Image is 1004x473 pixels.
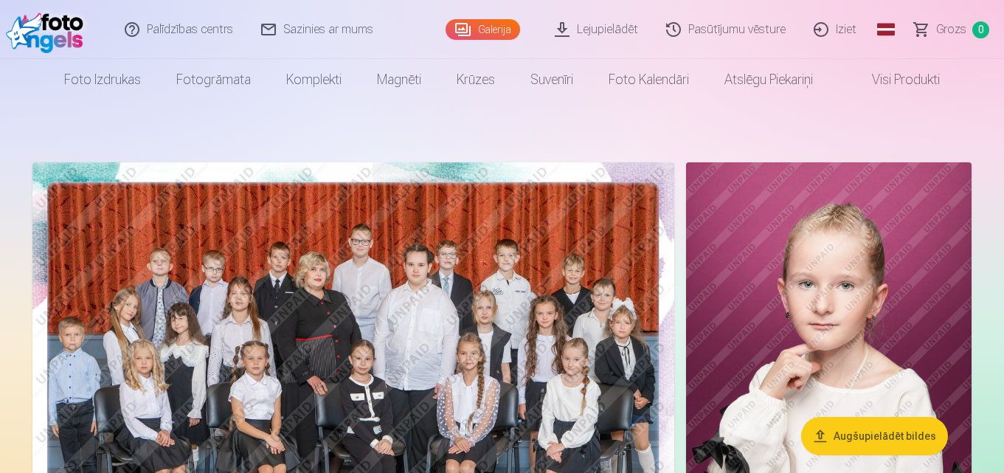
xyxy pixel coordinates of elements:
[6,6,91,53] img: /fa1
[439,59,513,100] a: Krūzes
[359,59,439,100] a: Magnēti
[936,21,966,38] span: Grozs
[801,417,948,455] button: Augšupielādēt bildes
[269,59,359,100] a: Komplekti
[46,59,159,100] a: Foto izdrukas
[591,59,707,100] a: Foto kalendāri
[513,59,591,100] a: Suvenīri
[446,19,520,40] a: Galerija
[707,59,831,100] a: Atslēgu piekariņi
[159,59,269,100] a: Fotogrāmata
[972,21,989,38] span: 0
[831,59,958,100] a: Visi produkti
